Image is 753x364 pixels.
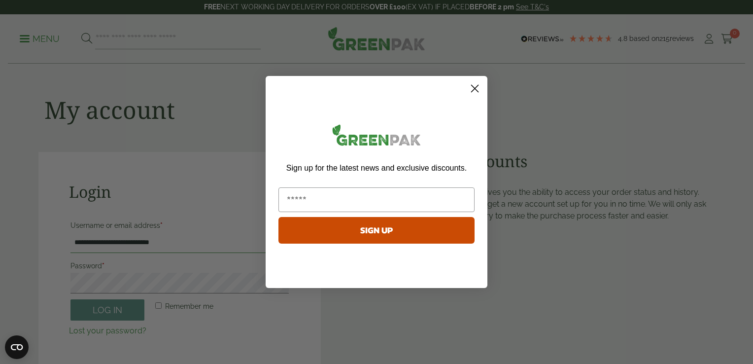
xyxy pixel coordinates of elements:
img: greenpak_logo [278,120,475,153]
button: Close dialog [466,80,483,97]
button: Open CMP widget [5,335,29,359]
button: SIGN UP [278,217,475,244]
span: Sign up for the latest news and exclusive discounts. [286,164,467,172]
input: Email [278,187,475,212]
